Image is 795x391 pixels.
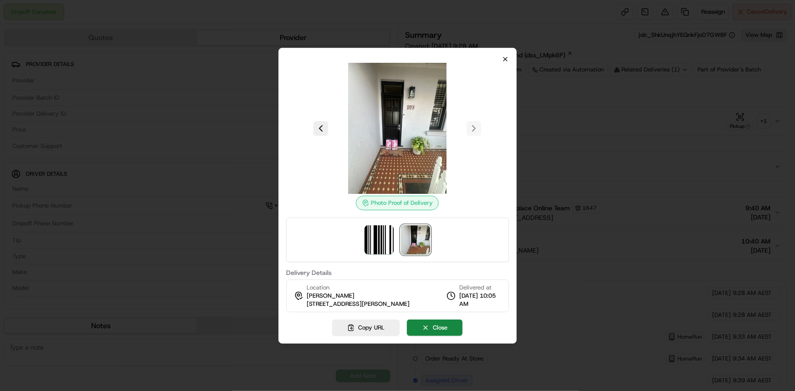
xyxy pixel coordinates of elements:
img: photo_proof_of_delivery image [332,63,463,194]
span: [DATE] 10:05 AM [459,292,501,308]
img: barcode_scan_on_pickup image [365,225,394,254]
button: Copy URL [333,320,400,336]
div: Photo Proof of Delivery [356,196,439,210]
label: Delivery Details [286,269,509,276]
span: Location [307,284,329,292]
span: [STREET_ADDRESS][PERSON_NAME] [307,300,410,308]
img: photo_proof_of_delivery image [401,225,431,254]
span: [PERSON_NAME] [307,292,354,300]
button: Close [407,320,463,336]
span: Delivered at [459,284,501,292]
